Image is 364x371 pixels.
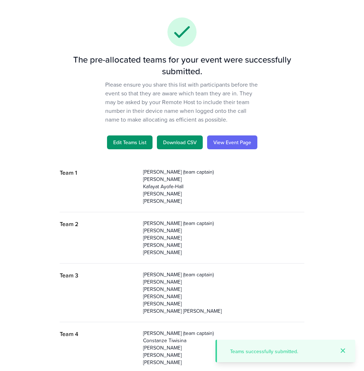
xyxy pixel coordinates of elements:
[143,175,304,183] p: [PERSON_NAME]
[143,329,304,337] p: [PERSON_NAME] (team captain)
[143,300,304,307] p: [PERSON_NAME]
[60,220,137,228] p: Team 2
[207,135,257,149] a: View Event Page
[54,54,310,77] h3: The pre-allocated teams for your event were successfully submitted.
[157,135,203,149] a: Download CSV
[143,351,304,359] p: [PERSON_NAME]
[143,241,304,249] p: [PERSON_NAME]
[143,227,304,234] p: [PERSON_NAME]
[60,329,137,338] p: Team 4
[143,249,304,256] p: [PERSON_NAME]
[143,197,304,205] p: [PERSON_NAME]
[143,278,304,285] p: [PERSON_NAME]
[60,168,137,177] p: Team 1
[143,307,304,315] p: [PERSON_NAME] [PERSON_NAME]
[143,337,304,344] p: Constanze Tiwisina
[143,344,304,351] p: [PERSON_NAME]
[230,348,333,355] p: Teams successfully submitted.
[143,293,304,300] p: [PERSON_NAME]
[107,135,153,149] a: Edit Teams List
[105,80,259,124] p: Please ensure you share this list with participants before the event so that they are aware which...
[143,220,304,227] p: [PERSON_NAME] (team captain)
[143,271,304,278] p: [PERSON_NAME] (team captain)
[143,285,304,293] p: [PERSON_NAME]
[143,190,304,197] p: [PERSON_NAME]
[143,183,304,190] p: Kafayat Ayofe-Hall
[143,168,304,175] p: [PERSON_NAME] (team captain)
[60,271,137,280] p: Team 3
[143,234,304,241] p: [PERSON_NAME]
[143,359,304,366] p: [PERSON_NAME]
